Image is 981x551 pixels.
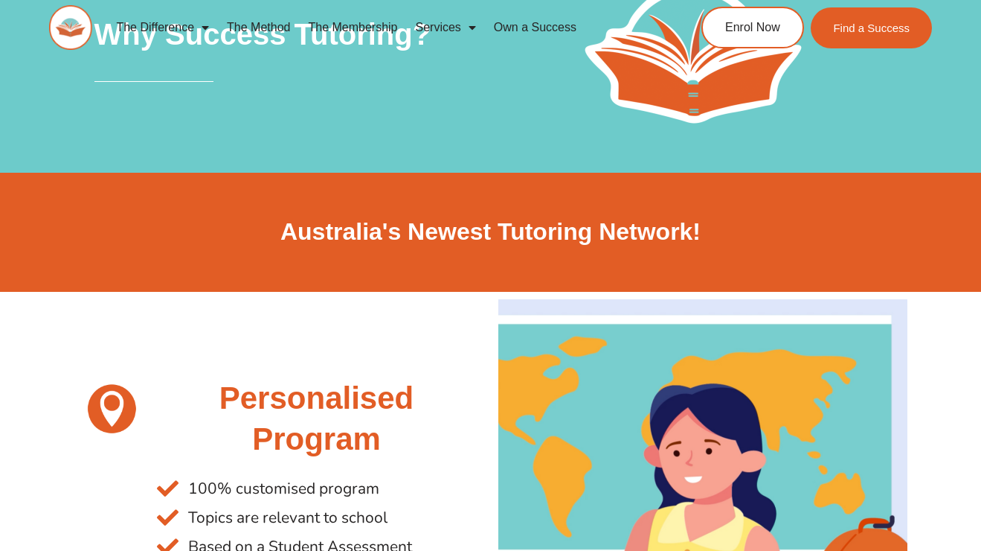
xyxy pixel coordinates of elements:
[107,10,218,45] a: The Difference
[407,10,485,45] a: Services
[218,10,299,45] a: The Method
[157,378,475,459] h2: Personalised Program
[299,10,406,45] a: The Membership
[107,10,651,45] nav: Menu
[811,7,933,48] a: Find a Success
[701,7,804,48] a: Enrol Now
[725,22,780,34] span: Enrol Now
[184,474,379,503] span: 100% customised program
[834,22,910,34] span: Find a Success
[485,10,585,45] a: Own a Success
[184,503,387,532] span: Topics are relevant to school
[74,217,907,248] h2: Australia's Newest Tutoring Network!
